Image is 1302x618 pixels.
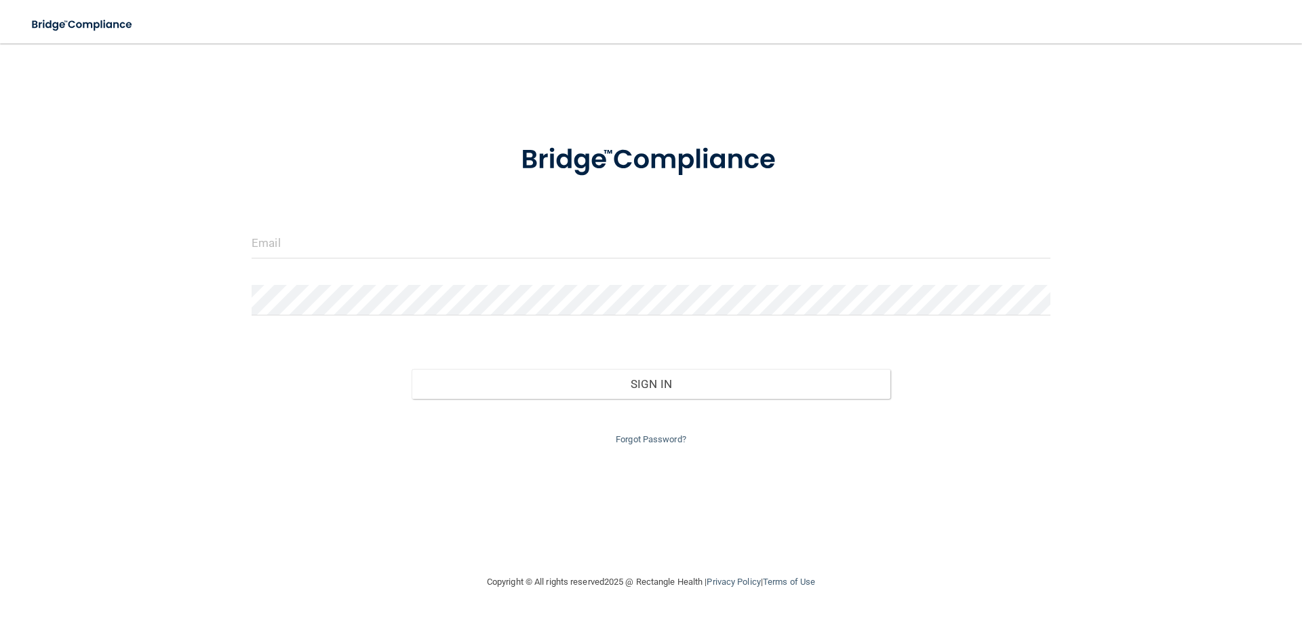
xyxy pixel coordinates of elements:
[412,369,891,399] button: Sign In
[493,125,809,195] img: bridge_compliance_login_screen.278c3ca4.svg
[763,577,815,587] a: Terms of Use
[252,228,1050,258] input: Email
[20,11,145,39] img: bridge_compliance_login_screen.278c3ca4.svg
[616,434,686,444] a: Forgot Password?
[707,577,760,587] a: Privacy Policy
[403,560,899,604] div: Copyright © All rights reserved 2025 @ Rectangle Health | |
